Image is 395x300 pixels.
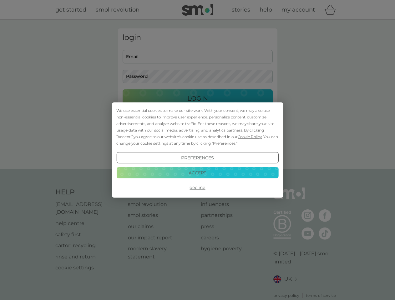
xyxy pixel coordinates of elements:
[116,152,278,163] button: Preferences
[116,167,278,178] button: Accept
[116,182,278,193] button: Decline
[213,141,235,146] span: Preferences
[238,134,262,139] span: Cookie Policy
[116,107,278,147] div: We use essential cookies to make our site work. With your consent, we may also use non-essential ...
[112,102,283,198] div: Cookie Consent Prompt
